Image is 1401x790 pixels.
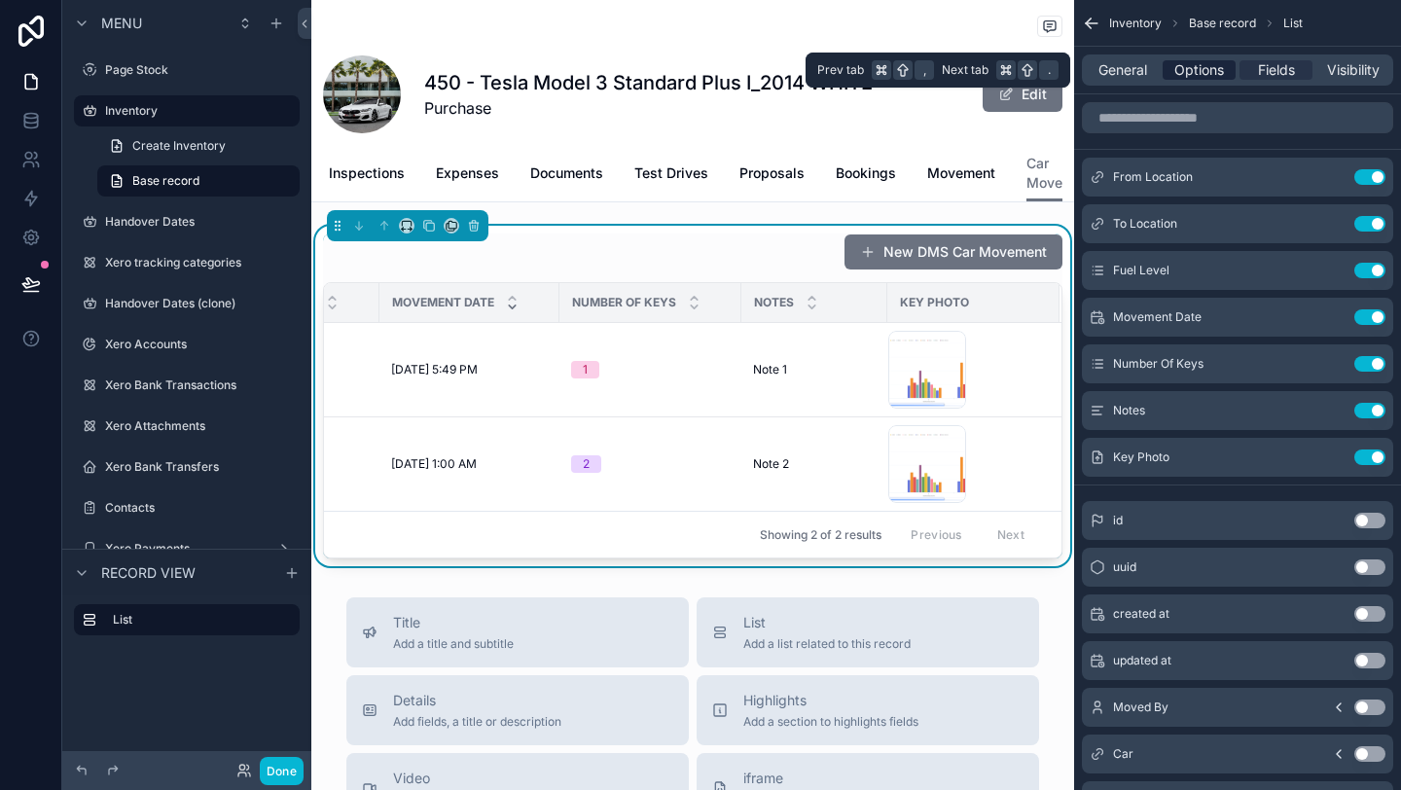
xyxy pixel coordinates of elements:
[113,612,284,628] label: List
[74,288,300,319] a: Handover Dates (clone)
[697,597,1039,667] button: ListAdd a list related to this record
[697,675,1039,745] button: HighlightsAdd a section to highlights fields
[436,163,499,183] span: Expenses
[900,295,969,310] span: Key Photo
[105,296,296,311] label: Handover Dates (clone)
[572,295,676,310] span: Number Of Keys
[1113,309,1202,325] span: Movement Date
[1109,16,1162,31] span: Inventory
[101,563,196,583] span: Record view
[530,163,603,183] span: Documents
[391,456,477,472] span: [DATE] 1:00 AM
[105,459,296,475] label: Xero Bank Transfers
[1098,60,1147,80] span: General
[753,456,876,472] a: Note 2
[74,95,300,126] a: Inventory
[105,255,296,270] label: Xero tracking categories
[760,527,881,543] span: Showing 2 of 2 results
[942,62,988,78] span: Next tab
[105,337,296,352] label: Xero Accounts
[583,455,590,473] div: 2
[983,77,1062,112] button: Edit
[743,769,861,788] span: iframe
[105,103,288,119] label: Inventory
[743,714,918,730] span: Add a section to highlights fields
[583,361,588,378] div: 1
[1026,146,1062,202] a: Car Move
[105,500,296,516] label: Contacts
[1113,169,1193,185] span: From Location
[392,295,494,310] span: Movement Date
[74,247,300,278] a: Xero tracking categories
[105,418,296,434] label: Xero Attachments
[743,691,918,710] span: Highlights
[927,156,995,195] a: Movement
[74,492,300,523] a: Contacts
[62,595,311,655] div: scrollable content
[1113,356,1203,372] span: Number Of Keys
[743,613,911,632] span: List
[1113,606,1169,622] span: created at
[105,541,269,557] label: Xero Payments
[1113,700,1168,715] span: Moved By
[74,533,300,564] a: Xero Payments
[634,163,708,183] span: Test Drives
[346,675,689,745] button: DetailsAdd fields, a title or description
[836,163,896,183] span: Bookings
[393,714,561,730] span: Add fields, a title or description
[1113,746,1133,762] span: Car
[530,156,603,195] a: Documents
[74,54,300,86] a: Page Stock
[329,156,405,195] a: Inspections
[132,173,199,189] span: Base record
[753,362,876,377] a: Note 1
[836,156,896,195] a: Bookings
[74,329,300,360] a: Xero Accounts
[1113,513,1123,528] span: id
[101,14,142,33] span: Menu
[1113,449,1169,465] span: Key Photo
[817,62,864,78] span: Prev tab
[739,156,805,195] a: Proposals
[1041,62,1057,78] span: .
[105,62,296,78] label: Page Stock
[1258,60,1295,80] span: Fields
[927,163,995,183] span: Movement
[132,138,226,154] span: Create Inventory
[1113,263,1169,278] span: Fuel Level
[571,455,730,473] a: 2
[97,165,300,197] a: Base record
[424,96,873,120] span: Purchase
[74,370,300,401] a: Xero Bank Transactions
[1113,653,1171,668] span: updated at
[260,757,304,785] button: Done
[739,163,805,183] span: Proposals
[391,362,548,377] a: [DATE] 5:49 PM
[393,613,514,632] span: Title
[1113,559,1136,575] span: uuid
[346,597,689,667] button: TitleAdd a title and subtitle
[105,377,296,393] label: Xero Bank Transactions
[74,451,300,483] a: Xero Bank Transfers
[1026,154,1062,193] span: Car Move
[424,69,873,96] h1: 450 - Tesla Model 3 Standard Plus I_2014 WHITE
[74,411,300,442] a: Xero Attachments
[754,295,794,310] span: Notes
[393,769,505,788] span: Video
[844,234,1062,269] button: New DMS Car Movement
[634,156,708,195] a: Test Drives
[436,156,499,195] a: Expenses
[391,362,478,377] span: [DATE] 5:49 PM
[1327,60,1380,80] span: Visibility
[753,362,787,377] span: Note 1
[393,691,561,710] span: Details
[743,636,911,652] span: Add a list related to this record
[105,214,296,230] label: Handover Dates
[1189,16,1256,31] span: Base record
[1113,216,1177,232] span: To Location
[1283,16,1303,31] span: List
[393,636,514,652] span: Add a title and subtitle
[97,130,300,162] a: Create Inventory
[571,361,730,378] a: 1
